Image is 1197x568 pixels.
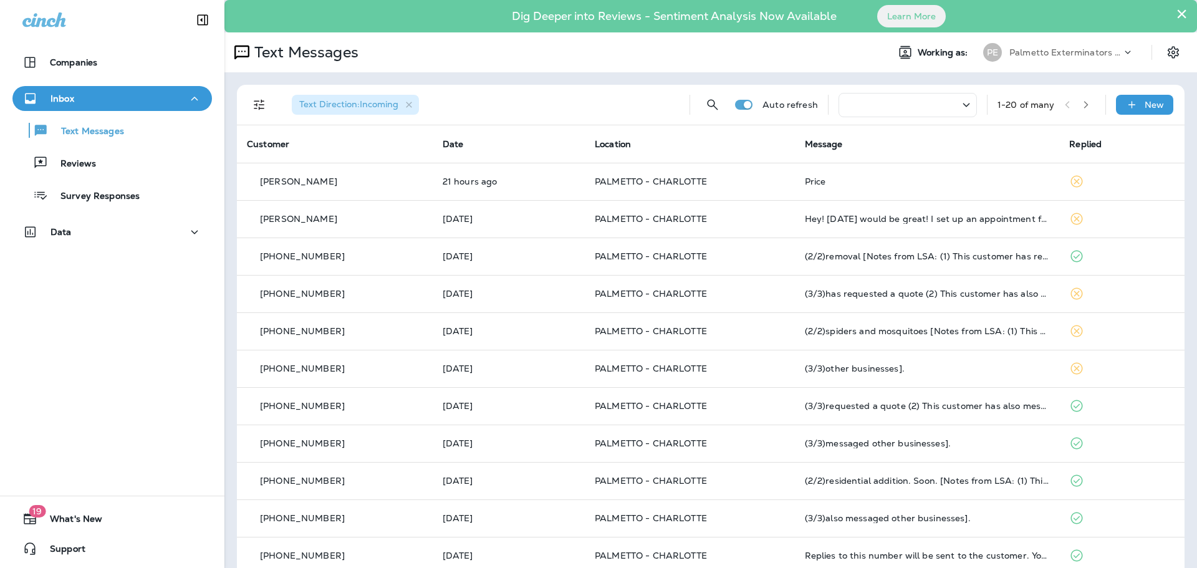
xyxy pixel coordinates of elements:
[443,401,575,411] p: Sep 16, 2025 12:16 PM
[595,176,707,187] span: PALMETTO - CHARLOTTE
[700,92,725,117] button: Search Messages
[50,94,74,103] p: Inbox
[805,326,1050,336] div: (2/2)spiders and mosquitoes [Notes from LSA: (1) This customer has requested a quote (2) This cus...
[595,325,707,337] span: PALMETTO - CHARLOTTE
[260,476,345,486] p: [PHONE_NUMBER]
[12,117,212,143] button: Text Messages
[805,214,1050,224] div: Hey! Today would be great! I set up an appointment for Tuesday but today would be e much better
[260,326,345,336] p: [PHONE_NUMBER]
[49,126,124,138] p: Text Messages
[443,476,575,486] p: Sep 15, 2025 11:49 AM
[1009,47,1122,57] p: Palmetto Exterminators LLC
[1176,4,1188,24] button: Close
[443,251,575,261] p: Sep 18, 2025 10:41 AM
[877,5,946,27] button: Learn More
[185,7,220,32] button: Collapse Sidebar
[260,176,337,186] p: [PERSON_NAME]
[260,401,345,411] p: [PHONE_NUMBER]
[260,363,345,373] p: [PHONE_NUMBER]
[1145,100,1164,110] p: New
[260,289,345,299] p: [PHONE_NUMBER]
[260,214,337,224] p: [PERSON_NAME]
[805,176,1050,186] div: Price
[260,438,345,448] p: [PHONE_NUMBER]
[260,251,345,261] p: [PHONE_NUMBER]
[595,513,707,524] span: PALMETTO - CHARLOTTE
[805,138,843,150] span: Message
[12,536,212,561] button: Support
[595,213,707,224] span: PALMETTO - CHARLOTTE
[805,363,1050,373] div: (3/3)other businesses].
[48,158,96,170] p: Reviews
[805,476,1050,486] div: (2/2)residential addition. Soon. [Notes from LSA: (1) This customer has requested a quote (2) Thi...
[918,47,971,58] span: Working as:
[37,514,102,529] span: What's New
[595,400,707,412] span: PALMETTO - CHARLOTTE
[443,214,575,224] p: Sep 19, 2025 11:32 AM
[50,57,97,67] p: Companies
[1069,138,1102,150] span: Replied
[595,550,707,561] span: PALMETTO - CHARLOTTE
[48,191,140,203] p: Survey Responses
[12,182,212,208] button: Survey Responses
[595,438,707,449] span: PALMETTO - CHARLOTTE
[805,401,1050,411] div: (3/3)requested a quote (2) This customer has also messaged other businesses].
[37,544,85,559] span: Support
[12,506,212,531] button: 19What's New
[595,251,707,262] span: PALMETTO - CHARLOTTE
[443,513,575,523] p: Sep 15, 2025 10:43 AM
[476,14,873,18] p: Dig Deeper into Reviews - Sentiment Analysis Now Available
[595,288,707,299] span: PALMETTO - CHARLOTTE
[249,43,358,62] p: Text Messages
[443,551,575,561] p: Sep 12, 2025 01:11 PM
[260,513,345,523] p: [PHONE_NUMBER]
[443,138,464,150] span: Date
[443,363,575,373] p: Sep 16, 2025 01:53 PM
[443,289,575,299] p: Sep 17, 2025 11:58 AM
[595,138,631,150] span: Location
[260,551,345,561] p: [PHONE_NUMBER]
[595,363,707,374] span: PALMETTO - CHARLOTTE
[805,438,1050,448] div: (3/3)messaged other businesses].
[12,150,212,176] button: Reviews
[247,138,289,150] span: Customer
[805,289,1050,299] div: (3/3)has requested a quote (2) This customer has also messaged other businesses].
[12,86,212,111] button: Inbox
[983,43,1002,62] div: PE
[247,92,272,117] button: Filters
[299,99,398,110] span: Text Direction : Incoming
[595,475,707,486] span: PALMETTO - CHARLOTTE
[29,505,46,517] span: 19
[443,326,575,336] p: Sep 17, 2025 10:56 AM
[805,513,1050,523] div: (3/3)also messaged other businesses].
[805,551,1050,561] div: Replies to this number will be sent to the customer. You can also choose to call the customer thr...
[762,100,818,110] p: Auto refresh
[443,438,575,448] p: Sep 15, 2025 02:28 PM
[805,251,1050,261] div: (2/2)removal [Notes from LSA: (1) This customer has requested a quote (2) This customer has also ...
[12,50,212,75] button: Companies
[50,227,72,237] p: Data
[12,219,212,244] button: Data
[1162,41,1185,64] button: Settings
[443,176,575,186] p: Sep 25, 2025 03:04 PM
[997,100,1055,110] div: 1 - 20 of many
[292,95,419,115] div: Text Direction:Incoming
